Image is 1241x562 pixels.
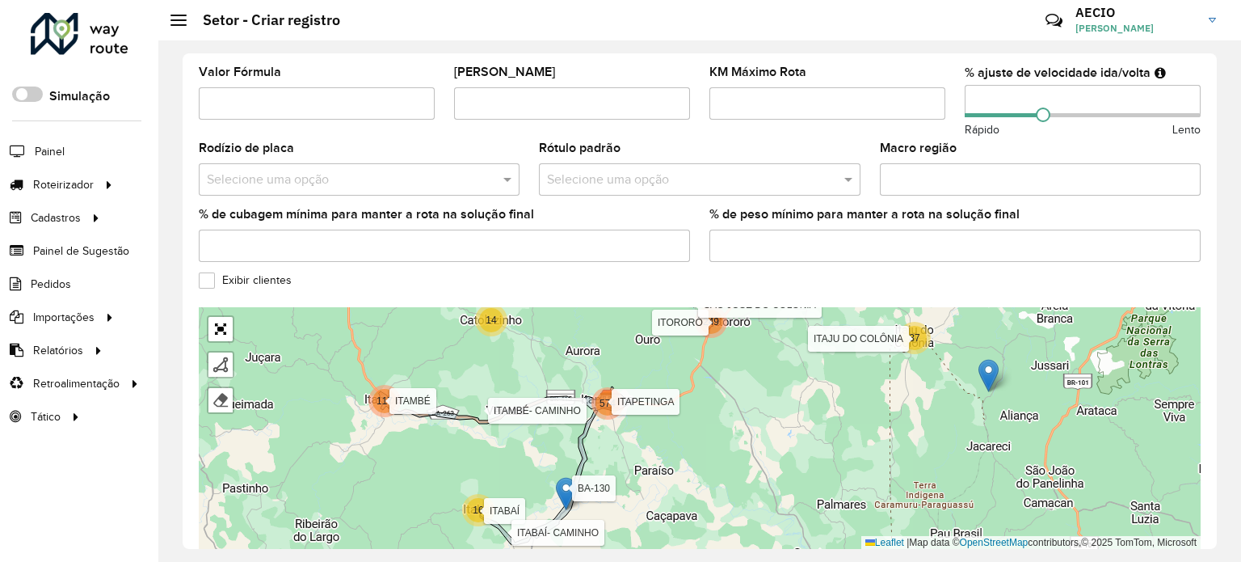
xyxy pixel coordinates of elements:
a: Leaflet [865,537,904,548]
label: Exibir clientes [199,272,292,289]
label: % ajuste de velocidade ida/volta [965,63,1151,82]
div: 14 [475,304,507,336]
label: Valor Fórmula [199,62,281,82]
span: 16 [473,505,483,516]
span: Pedidos [31,276,71,293]
span: Lento [1172,121,1201,138]
img: 3 - ANTONIO CARLOS BENEV [556,477,576,510]
img: 6247 - SARA VIEIRA ALVES [978,359,999,392]
em: Ajuste de velocidade do veículo entre a saída do depósito até o primeiro cliente e a saída do últ... [1155,66,1166,79]
span: 117 [377,395,393,407]
label: % de peso mínimo para manter a rota na solução final [709,205,1020,224]
a: OpenStreetMap [960,537,1029,548]
span: Painel [35,143,65,160]
div: 574 [591,387,624,420]
div: 37 [898,322,931,354]
span: [PERSON_NAME] [1075,21,1197,36]
h3: AECIO [1075,5,1197,20]
span: Cadastros [31,209,81,226]
span: Roteirizador [33,176,94,193]
div: Remover camada(s) [208,388,233,412]
div: 117 [368,385,401,417]
div: Desenhar um polígono [208,353,233,377]
span: Retroalimentação [33,375,120,392]
label: KM Máximo Rota [709,62,806,82]
div: Map data © contributors,© 2025 TomTom, Microsoft [861,536,1201,550]
label: Rodízio de placa [199,138,294,158]
label: [PERSON_NAME] [454,62,555,82]
div: 16 [462,494,494,526]
span: 249 [703,316,719,327]
span: | [907,537,909,548]
h2: Setor - Criar registro [187,11,340,29]
span: 14 [486,315,496,326]
label: Simulação [49,87,110,106]
span: Tático [31,408,61,425]
span: 574 [599,398,616,409]
label: Rótulo padrão [539,138,620,158]
span: Importações [33,309,95,326]
label: % de cubagem mínima para manter a rota na solução final [199,205,534,224]
span: Painel de Sugestão [33,243,129,260]
a: Abrir mapa em tela cheia [208,317,233,341]
label: Macro região [880,138,957,158]
a: Contato Rápido [1037,3,1071,38]
span: 37 [909,332,919,344]
span: Rápido [965,121,999,138]
div: 249 [695,306,727,338]
span: Relatórios [33,342,83,359]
